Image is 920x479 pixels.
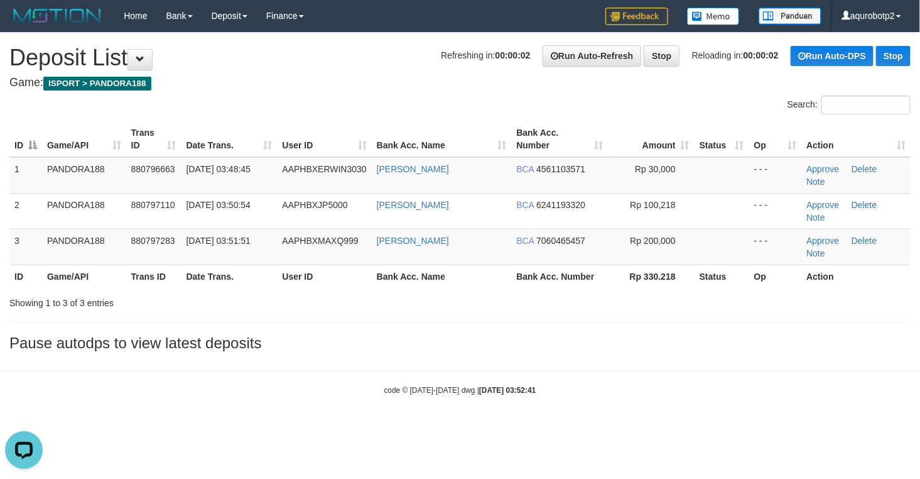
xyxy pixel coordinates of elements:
a: Approve [806,200,839,210]
span: BCA [516,164,534,174]
th: Bank Acc. Name [372,265,512,288]
span: Copy 4561103571 to clipboard [536,164,585,174]
a: Note [806,212,825,223]
a: Delete [852,200,877,210]
img: MOTION_logo.png [9,6,105,25]
a: Delete [852,164,877,174]
strong: [DATE] 03:52:41 [479,386,536,395]
td: - - - [749,193,802,229]
img: panduan.png [759,8,821,25]
span: 880796663 [131,164,175,174]
th: Status: activate to sort column ascending [695,121,749,157]
a: [PERSON_NAME] [377,236,449,246]
a: Run Auto-Refresh [543,45,641,67]
div: Showing 1 to 3 of 3 entries [9,292,374,309]
a: Note [806,248,825,258]
span: 880797283 [131,236,175,246]
td: 2 [9,193,42,229]
a: Approve [806,236,839,246]
th: User ID: activate to sort column ascending [277,121,371,157]
input: Search: [821,96,911,114]
small: code © [DATE]-[DATE] dwg | [384,386,536,395]
span: 880797110 [131,200,175,210]
span: Refreshing in: [441,50,530,60]
th: Op: activate to sort column ascending [749,121,802,157]
strong: 00:00:02 [495,50,531,60]
span: [DATE] 03:51:51 [187,236,251,246]
th: Date Trans. [181,265,278,288]
img: Feedback.jpg [605,8,668,25]
td: PANDORA188 [42,229,126,265]
h3: Pause autodps to view latest deposits [9,335,911,351]
label: Search: [787,96,911,114]
span: Rp 200,000 [630,236,675,246]
img: Button%20Memo.svg [687,8,740,25]
th: Bank Acc. Number: activate to sort column ascending [511,121,608,157]
th: ID: activate to sort column descending [9,121,42,157]
td: - - - [749,229,802,265]
h4: Game: [9,77,911,89]
strong: 00:00:02 [744,50,779,60]
a: Note [806,177,825,187]
span: Rp 100,218 [630,200,675,210]
a: Approve [806,164,839,174]
a: Run Auto-DPS [791,46,874,66]
th: ID [9,265,42,288]
span: Reloading in: [692,50,779,60]
td: 3 [9,229,42,265]
th: User ID [277,265,371,288]
th: Game/API: activate to sort column ascending [42,121,126,157]
th: Status [695,265,749,288]
th: Trans ID: activate to sort column ascending [126,121,181,157]
span: Copy 6241193320 to clipboard [536,200,585,210]
span: AAPHBXERWIN3030 [282,164,366,174]
span: AAPHBXMAXQ999 [282,236,358,246]
h1: Deposit List [9,45,911,70]
a: Stop [876,46,911,66]
span: AAPHBXJP5000 [282,200,347,210]
span: [DATE] 03:50:54 [187,200,251,210]
th: Game/API [42,265,126,288]
td: PANDORA188 [42,157,126,194]
span: [DATE] 03:48:45 [187,164,251,174]
td: 1 [9,157,42,194]
th: Bank Acc. Name: activate to sort column ascending [372,121,512,157]
th: Bank Acc. Number [511,265,608,288]
span: Copy 7060465457 to clipboard [536,236,585,246]
td: - - - [749,157,802,194]
th: Rp 330.218 [609,265,695,288]
th: Date Trans.: activate to sort column ascending [181,121,278,157]
a: [PERSON_NAME] [377,200,449,210]
td: PANDORA188 [42,193,126,229]
button: Open LiveChat chat widget [5,5,43,43]
span: Rp 30,000 [635,164,676,174]
a: Delete [852,236,877,246]
span: BCA [516,200,534,210]
th: Amount: activate to sort column ascending [609,121,695,157]
th: Action: activate to sort column ascending [801,121,911,157]
span: ISPORT > PANDORA188 [43,77,151,91]
a: [PERSON_NAME] [377,164,449,174]
span: BCA [516,236,534,246]
th: Op [749,265,802,288]
th: Trans ID [126,265,181,288]
a: Stop [644,45,679,67]
th: Action [801,265,911,288]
